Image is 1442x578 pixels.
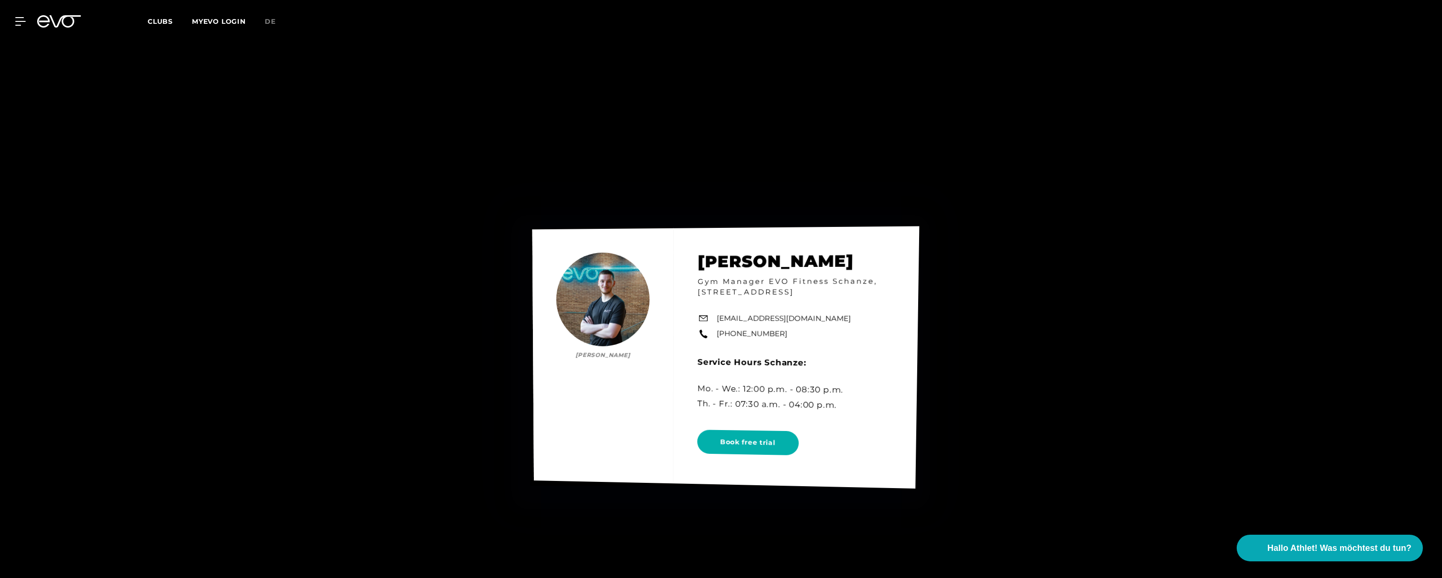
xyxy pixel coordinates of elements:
[192,17,246,26] a: MYEVO LOGIN
[148,17,192,26] a: Clubs
[717,313,851,324] a: [EMAIL_ADDRESS][DOMAIN_NAME]
[720,437,775,448] span: Book free trial
[717,329,788,340] a: [PHONE_NUMBER]
[1267,542,1412,555] span: Hallo Athlet! Was möchtest du tun?
[148,17,173,26] span: Clubs
[1237,535,1423,561] button: Hallo Athlet! Was möchtest du tun?
[697,422,802,462] a: Book free trial
[265,17,276,26] span: de
[265,16,287,27] a: de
